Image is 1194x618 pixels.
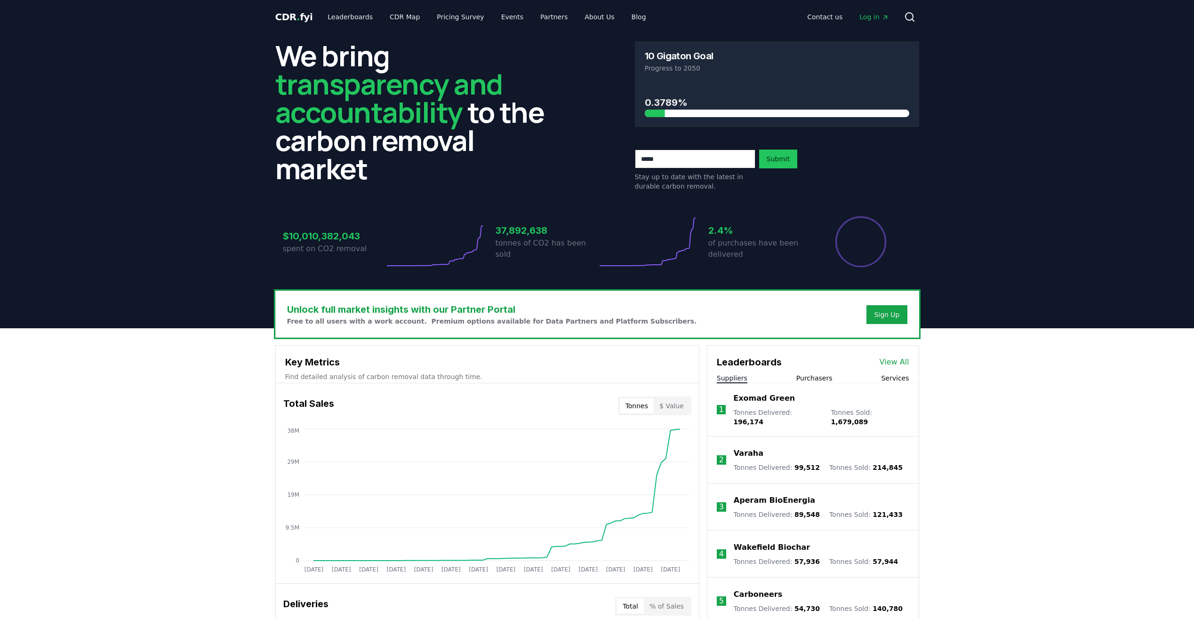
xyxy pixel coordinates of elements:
button: Purchasers [796,373,833,383]
p: Tonnes Delivered : [734,510,820,519]
button: % of Sales [644,599,689,614]
button: $ Value [654,398,689,413]
tspan: [DATE] [441,566,461,573]
a: Varaha [734,448,763,459]
p: tonnes of CO2 has been sold [496,238,597,260]
tspan: [DATE] [496,566,515,573]
h3: 2.4% [708,223,810,238]
tspan: [DATE] [578,566,598,573]
p: spent on CO2 removal [283,243,385,254]
a: Contact us [800,8,850,25]
tspan: 9.5M [285,524,299,531]
a: Partners [533,8,575,25]
span: Log in [859,12,889,22]
tspan: [DATE] [304,566,323,573]
a: CDR.fyi [275,10,313,24]
p: Free to all users with a work account. Premium options available for Data Partners and Platform S... [287,317,697,326]
p: of purchases have been delivered [708,238,810,260]
p: Find detailed analysis of carbon removal data through time. [285,372,689,381]
a: CDR Map [382,8,427,25]
h2: We bring to the carbon removal market [275,41,560,182]
p: Stay up to date with the latest in durable carbon removal. [635,172,755,191]
p: 2 [719,454,724,466]
a: Pricing Survey [429,8,491,25]
tspan: [DATE] [331,566,351,573]
a: Exomad Green [733,393,795,404]
p: Tonnes Delivered : [734,463,820,472]
p: Tonnes Sold : [829,463,903,472]
tspan: [DATE] [386,566,406,573]
tspan: [DATE] [551,566,570,573]
span: transparency and accountability [275,64,503,131]
tspan: 29M [287,459,299,465]
p: 4 [719,548,724,560]
h3: $10,010,382,043 [283,229,385,243]
h3: 10 Gigaton Goal [645,51,713,61]
h3: Total Sales [283,396,334,415]
span: . [296,11,300,23]
button: Submit [759,150,798,168]
p: Progress to 2050 [645,63,909,73]
div: Percentage of sales delivered [834,215,887,268]
button: Sign Up [866,305,907,324]
p: Tonnes Sold : [829,557,898,566]
p: Tonnes Delivered : [734,604,820,613]
a: Events [494,8,531,25]
span: 1,679,089 [831,418,868,426]
h3: Key Metrics [285,355,689,369]
h3: Unlock full market insights with our Partner Portal [287,302,697,317]
span: 214,845 [873,464,903,471]
p: Tonnes Delivered : [733,408,821,427]
nav: Main [320,8,653,25]
span: CDR fyi [275,11,313,23]
tspan: [DATE] [469,566,488,573]
span: 140,780 [873,605,903,612]
p: Tonnes Sold : [829,510,903,519]
p: Carboneers [734,589,782,600]
span: 57,944 [873,558,898,565]
tspan: [DATE] [661,566,680,573]
a: Sign Up [874,310,899,319]
button: Services [881,373,909,383]
tspan: 38M [287,428,299,434]
span: 99,512 [794,464,820,471]
a: Aperam BioEnergia [734,495,815,506]
tspan: [DATE] [359,566,378,573]
a: Leaderboards [320,8,380,25]
button: Suppliers [717,373,747,383]
tspan: 0 [296,557,299,564]
a: Blog [624,8,654,25]
h3: 37,892,638 [496,223,597,238]
a: About Us [577,8,622,25]
p: Tonnes Sold : [829,604,903,613]
p: 5 [719,595,724,607]
p: 1 [719,404,723,415]
a: View All [880,357,909,368]
a: Log in [852,8,896,25]
nav: Main [800,8,896,25]
button: Tonnes [620,398,654,413]
span: 57,936 [794,558,820,565]
span: 196,174 [733,418,763,426]
span: 54,730 [794,605,820,612]
button: Total [617,599,644,614]
h3: Deliveries [283,597,329,616]
tspan: 19M [287,491,299,498]
span: 121,433 [873,511,903,518]
p: 3 [719,501,724,513]
a: Wakefield Biochar [734,542,810,553]
tspan: [DATE] [414,566,433,573]
h3: Leaderboards [717,355,782,369]
tspan: [DATE] [523,566,543,573]
p: Tonnes Delivered : [734,557,820,566]
p: Tonnes Sold : [831,408,909,427]
tspan: [DATE] [606,566,625,573]
tspan: [DATE] [633,566,653,573]
h3: 0.3789% [645,95,909,110]
span: 89,548 [794,511,820,518]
